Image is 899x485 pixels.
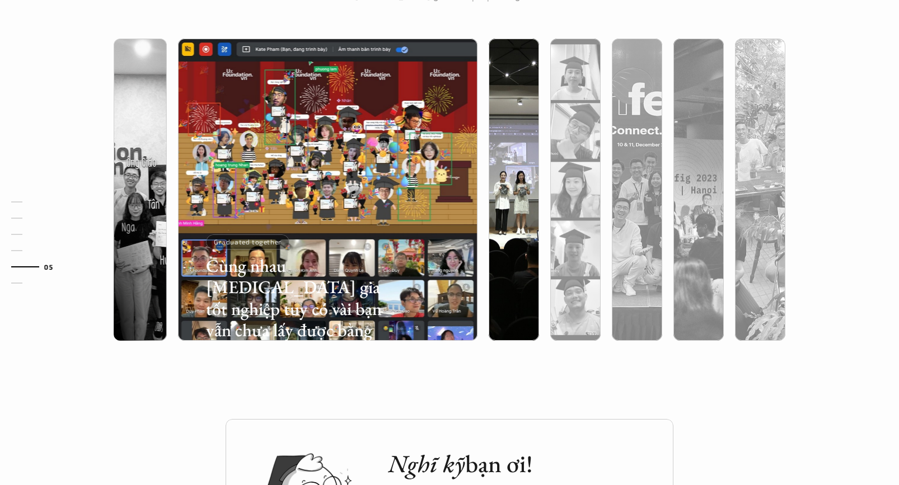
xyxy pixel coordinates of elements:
[388,448,465,479] em: Nghĩ kỹ
[206,255,386,341] h3: Cùng nhau [MEDICAL_DATA] gia tốt nghiệp tuy có vài bạn vẫn chưa lấy được bằng
[11,260,64,274] a: 05
[388,449,651,479] h2: bạn ơi!
[214,238,282,246] p: Graduated together
[44,263,53,271] strong: 05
